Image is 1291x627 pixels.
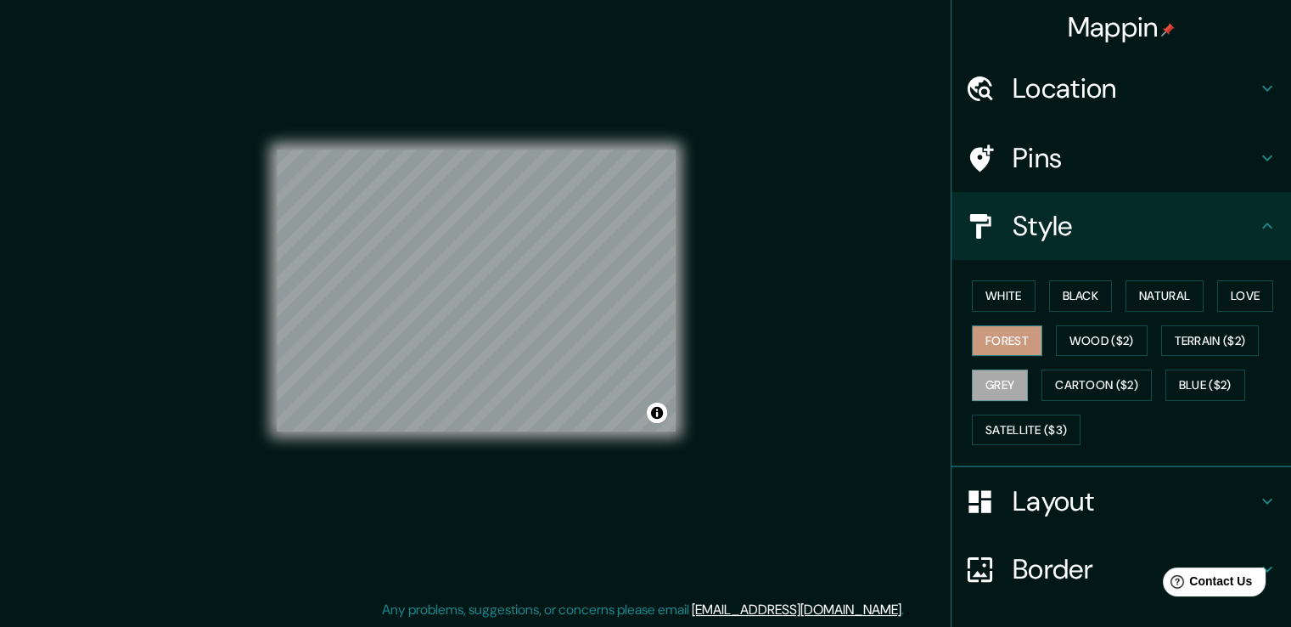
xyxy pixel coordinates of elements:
[382,600,904,620] p: Any problems, suggestions, or concerns please email .
[1013,141,1257,175] h4: Pins
[907,600,910,620] div: .
[1161,23,1175,37] img: pin-icon.png
[972,325,1042,357] button: Forest
[951,535,1291,603] div: Border
[692,601,901,619] a: [EMAIL_ADDRESS][DOMAIN_NAME]
[1013,209,1257,243] h4: Style
[1013,484,1257,518] h4: Layout
[972,415,1081,446] button: Satellite ($3)
[1217,280,1273,312] button: Love
[1068,10,1176,44] h4: Mappin
[647,403,667,423] button: Toggle attribution
[1140,561,1272,608] iframe: Help widget launcher
[951,124,1291,192] div: Pins
[1125,280,1204,312] button: Natural
[1013,71,1257,105] h4: Location
[951,467,1291,535] div: Layout
[1165,370,1245,401] button: Blue ($2)
[1049,280,1113,312] button: Black
[951,54,1291,122] div: Location
[972,280,1036,312] button: White
[277,150,676,432] canvas: Map
[1056,325,1148,357] button: Wood ($2)
[951,192,1291,260] div: Style
[1013,552,1257,586] h4: Border
[1161,325,1260,357] button: Terrain ($2)
[1041,370,1152,401] button: Cartoon ($2)
[904,600,907,620] div: .
[972,370,1028,401] button: Grey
